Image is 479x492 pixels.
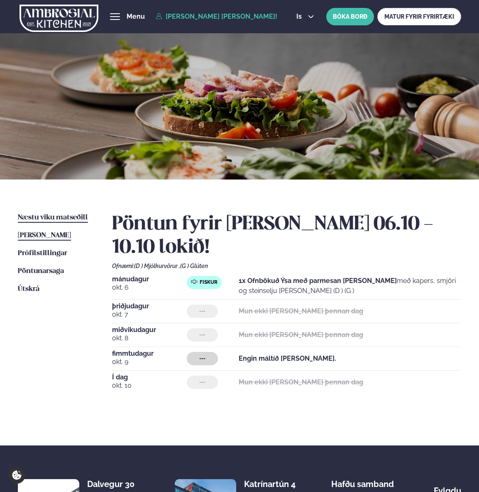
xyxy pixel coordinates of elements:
button: BÓKA BORÐ [326,8,374,25]
span: [PERSON_NAME] [18,232,71,239]
strong: Engin máltíð [PERSON_NAME]. [239,354,336,362]
span: --- [199,379,205,386]
span: þriðjudagur [112,303,187,310]
span: fimmtudagur [112,350,187,357]
span: Fiskur [200,279,218,286]
span: Næstu viku matseðill [18,214,88,221]
span: mánudagur [112,276,187,283]
span: okt. 6 [112,283,187,293]
span: Pöntunarsaga [18,268,64,275]
strong: Mun ekki [PERSON_NAME] þennan dag [239,378,363,386]
span: Hafðu samband [331,472,394,489]
button: hamburger [110,12,120,22]
span: okt. 9 [112,357,187,367]
span: Prófílstillingar [18,250,67,257]
span: --- [199,355,205,362]
strong: Mun ekki [PERSON_NAME] þennan dag [239,307,363,315]
span: (G ) Glúten [180,263,208,269]
strong: 1x Ofnbökuð Ýsa með parmesan [PERSON_NAME] [239,277,397,285]
span: --- [199,308,205,315]
span: --- [199,332,205,338]
img: logo [20,1,98,35]
span: is [296,13,304,20]
strong: Mun ekki [PERSON_NAME] þennan dag [239,331,363,339]
button: is [290,13,321,20]
a: Prófílstillingar [18,248,67,258]
p: með kapers, smjöri og steinselju [PERSON_NAME] (D ) (G ) [239,276,461,296]
a: MATUR FYRIR FYRIRTÆKI [377,8,461,25]
span: (D ) Mjólkurvörur , [134,263,180,269]
span: Útskrá [18,285,39,293]
a: Næstu viku matseðill [18,213,88,223]
a: Útskrá [18,284,39,294]
img: fish.svg [191,278,198,285]
span: miðvikudagur [112,327,187,333]
span: okt. 8 [112,333,187,343]
span: okt. 7 [112,310,187,320]
a: Pöntunarsaga [18,266,64,276]
div: Dalvegur 30 [87,479,153,489]
div: Ofnæmi: [112,263,461,269]
a: Cookie settings [8,467,25,484]
span: okt. 10 [112,381,187,391]
a: [PERSON_NAME] [PERSON_NAME]! [156,13,277,20]
div: Katrínartún 4 [244,479,310,489]
span: Í dag [112,374,187,381]
a: [PERSON_NAME] [18,231,71,241]
h2: Pöntun fyrir [PERSON_NAME] 06.10 - 10.10 lokið! [112,213,461,259]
